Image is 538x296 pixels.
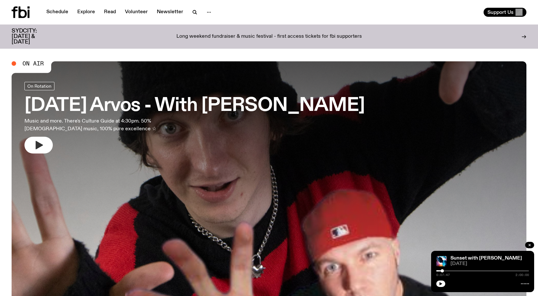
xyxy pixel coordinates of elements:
h3: [DATE] Arvos - With [PERSON_NAME] [24,97,365,115]
a: On Rotation [24,82,54,90]
a: Read [100,8,120,17]
button: Support Us [484,8,526,17]
span: 2:00:00 [515,273,529,277]
a: Explore [73,8,99,17]
span: [DATE] [450,261,529,266]
span: On Rotation [27,84,52,88]
img: Simon Caldwell stands side on, looking downwards. He has headphones on. Behind him is a brightly ... [436,256,447,266]
a: Volunteer [121,8,152,17]
span: Support Us [487,9,514,15]
a: [DATE] Arvos - With [PERSON_NAME]Music and more. There's Culture Guide at 4:30pm. 50% [DEMOGRAPHI... [24,82,365,153]
span: On Air [23,61,44,66]
span: 0:07:47 [436,273,450,277]
h3: SYDCITY: [DATE] & [DATE] [12,28,53,45]
p: Long weekend fundraiser & music festival - first access tickets for fbi supporters [176,34,362,40]
a: Newsletter [153,8,187,17]
a: Sunset with [PERSON_NAME] [450,256,522,261]
a: Schedule [42,8,72,17]
p: Music and more. There's Culture Guide at 4:30pm. 50% [DEMOGRAPHIC_DATA] music, 100% pure excellen... [24,117,189,133]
